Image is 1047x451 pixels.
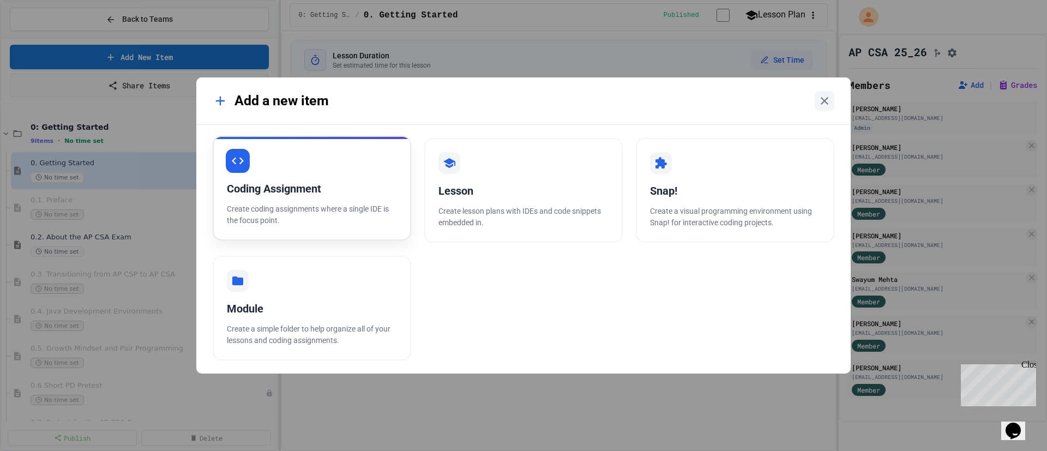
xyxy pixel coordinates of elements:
p: Create coding assignments where a single IDE is the focus point. [227,203,397,226]
div: Coding Assignment [227,181,397,197]
div: Module [227,300,397,317]
iframe: chat widget [1001,407,1036,440]
p: Create a simple folder to help organize all of your lessons and coding assignments. [227,323,397,346]
iframe: chat widget [956,360,1036,406]
div: Chat with us now!Close [4,4,75,69]
div: Add a new item [213,91,329,111]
